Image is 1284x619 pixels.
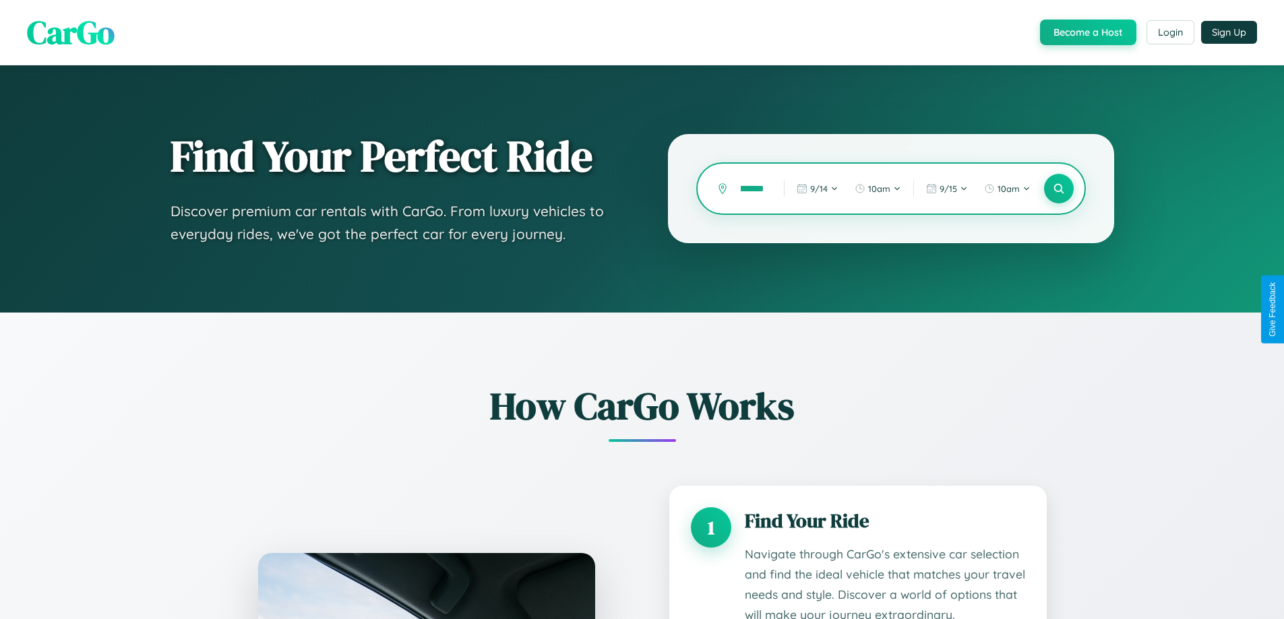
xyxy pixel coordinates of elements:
span: 10am [868,183,890,194]
span: CarGo [27,10,115,55]
span: 10am [998,183,1020,194]
span: 9 / 15 [940,183,957,194]
h1: Find Your Perfect Ride [171,133,614,180]
h2: How CarGo Works [238,380,1047,432]
button: Login [1147,20,1194,44]
button: Sign Up [1201,21,1257,44]
button: Become a Host [1040,20,1136,45]
button: 9/14 [790,178,845,199]
p: Discover premium car rentals with CarGo. From luxury vehicles to everyday rides, we've got the pe... [171,200,614,245]
div: 1 [691,507,731,548]
h3: Find Your Ride [745,507,1025,534]
button: 9/15 [919,178,975,199]
div: Give Feedback [1268,282,1277,337]
button: 10am [977,178,1037,199]
button: 10am [848,178,908,199]
span: 9 / 14 [810,183,828,194]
